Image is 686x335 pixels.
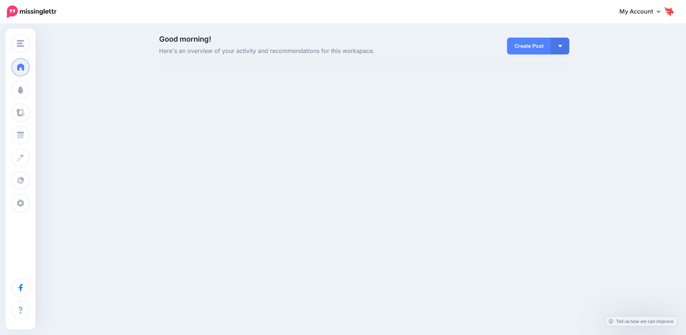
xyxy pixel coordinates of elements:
a: Tell us how we can improve [605,316,677,326]
a: My Account [612,3,675,21]
span: Here's an overview of your activity and recommendations for this workspace. [159,46,429,56]
img: menu.png [17,40,24,47]
img: Missinglettr [7,5,56,18]
span: Good morning! [159,35,211,43]
img: arrow-down-white.png [558,45,562,47]
a: Create Post [507,38,551,54]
